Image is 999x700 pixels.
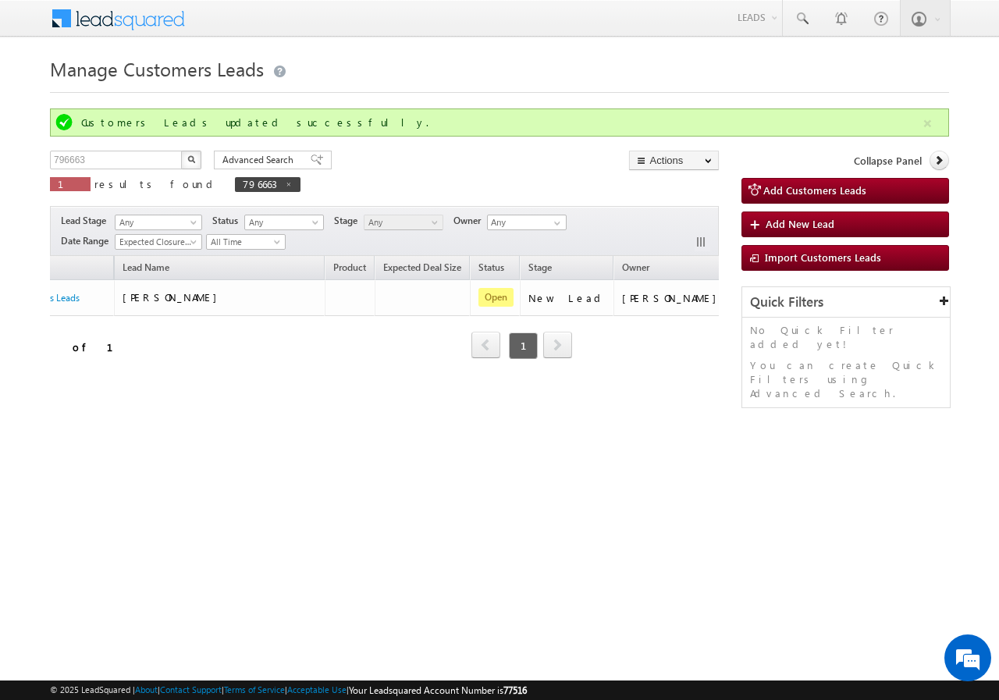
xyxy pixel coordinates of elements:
[521,259,560,279] a: Stage
[364,215,439,229] span: Any
[212,214,244,228] span: Status
[375,259,469,279] a: Expected Deal Size
[543,332,572,358] span: next
[471,332,500,358] span: prev
[224,684,285,695] a: Terms of Service
[287,684,347,695] a: Acceptable Use
[622,261,649,273] span: Owner
[763,183,866,197] span: Add Customers Leads
[509,332,538,359] span: 1
[503,684,527,696] span: 77516
[546,215,565,231] a: Show All Items
[116,235,197,249] span: Expected Closure Date
[27,82,66,102] img: d_60004797649_company_0_60004797649
[334,214,364,228] span: Stage
[187,155,195,163] img: Search
[528,291,606,305] div: New Lead
[244,215,324,230] a: Any
[115,215,202,230] a: Any
[222,153,298,167] span: Advanced Search
[854,154,922,168] span: Collapse Panel
[750,358,942,400] p: You can create Quick Filters using Advanced Search.
[160,684,222,695] a: Contact Support
[50,683,527,698] span: © 2025 LeadSquared | | | | |
[115,259,177,279] span: Lead Name
[629,151,719,170] button: Actions
[243,177,277,190] span: 796663
[453,214,487,228] span: Owner
[471,259,512,279] a: Status
[61,214,112,228] span: Lead Stage
[750,323,942,351] p: No Quick Filter added yet!
[94,177,219,190] span: results found
[383,261,461,273] span: Expected Deal Size
[742,287,950,318] div: Quick Filters
[471,333,500,358] a: prev
[58,177,83,190] span: 1
[528,261,552,273] span: Stage
[207,235,281,249] span: All Time
[478,288,514,307] span: Open
[50,56,264,81] span: Manage Customers Leads
[333,261,366,273] span: Product
[81,115,921,130] div: Customers Leads updated successfully.
[622,291,724,305] div: [PERSON_NAME]
[256,8,293,45] div: Minimize live chat window
[212,481,283,502] em: Start Chat
[135,684,158,695] a: About
[123,290,225,304] span: [PERSON_NAME]
[765,251,881,264] span: Import Customers Leads
[487,215,567,230] input: Type to Search
[116,215,197,229] span: Any
[115,234,202,250] a: Expected Closure Date
[61,234,115,248] span: Date Range
[766,217,834,230] span: Add New Lead
[206,234,286,250] a: All Time
[81,82,262,102] div: Chat with us now
[20,144,285,467] textarea: Type your message and hit 'Enter'
[245,215,319,229] span: Any
[364,215,443,230] a: Any
[349,684,527,696] span: Your Leadsquared Account Number is
[543,333,572,358] a: next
